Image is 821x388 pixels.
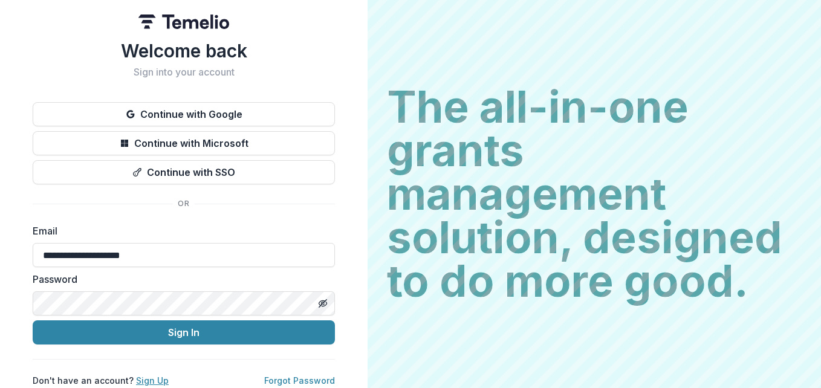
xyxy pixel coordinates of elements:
[33,272,328,286] label: Password
[33,320,335,344] button: Sign In
[33,102,335,126] button: Continue with Google
[33,66,335,78] h2: Sign into your account
[33,40,335,62] h1: Welcome back
[264,375,335,386] a: Forgot Password
[33,160,335,184] button: Continue with SSO
[138,15,229,29] img: Temelio
[33,131,335,155] button: Continue with Microsoft
[136,375,169,386] a: Sign Up
[313,294,333,313] button: Toggle password visibility
[33,374,169,387] p: Don't have an account?
[33,224,328,238] label: Email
